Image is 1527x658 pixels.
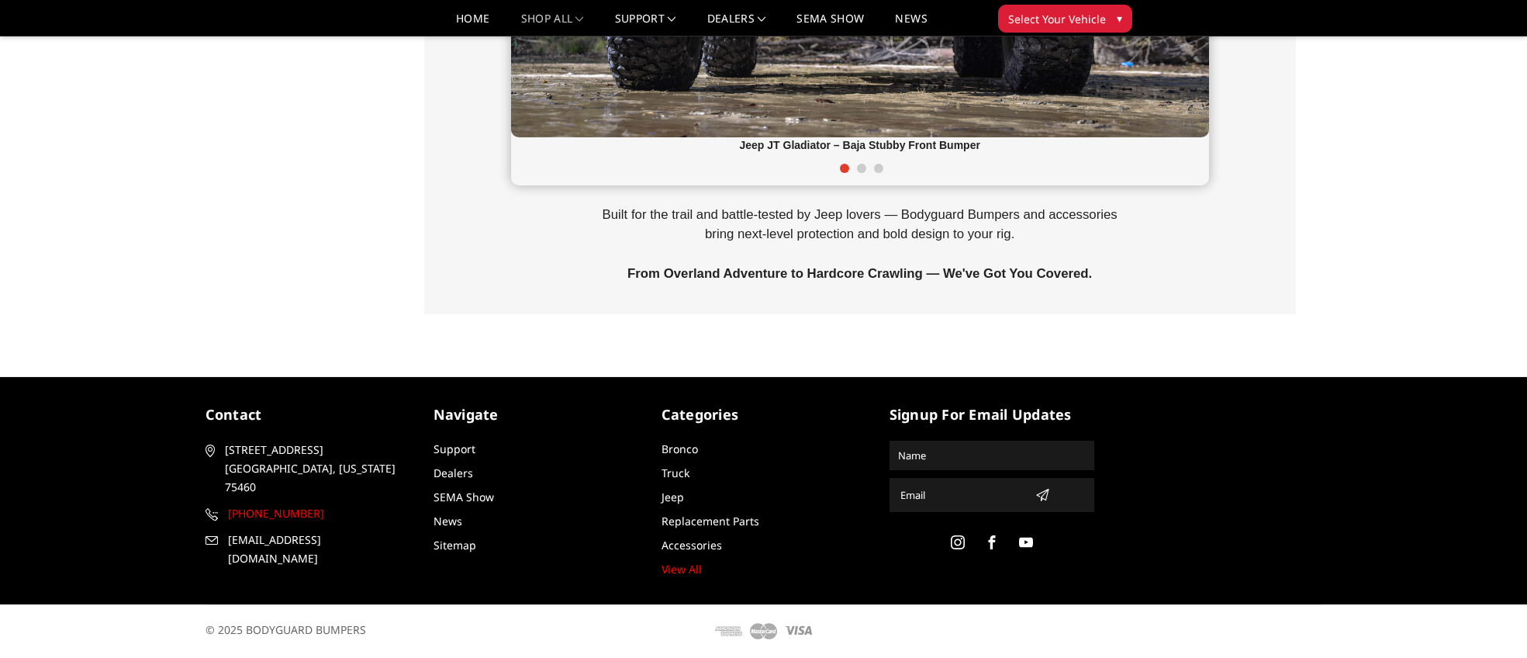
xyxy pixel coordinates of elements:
a: [EMAIL_ADDRESS][DOMAIN_NAME] [206,531,410,568]
strong: From Overland Adventure to Hardcore Crawling — We've Got You Covered. [627,266,1092,281]
iframe: Chat Widget [1449,584,1527,658]
h5: signup for email updates [890,404,1094,425]
span: [PHONE_NUMBER] [228,504,408,523]
a: Home [456,13,489,36]
span: ▾ [1117,10,1122,26]
p: Built for the trail and battle-tested by Jeep lovers — Bodyguard Bumpers and accessories bring ne... [589,205,1131,283]
input: Name [892,443,1092,468]
input: Email [894,483,1029,507]
span: © 2025 BODYGUARD BUMPERS [206,622,366,637]
a: SEMA Show [796,13,864,36]
a: Truck [662,466,689,480]
a: Sitemap [434,538,476,552]
a: shop all [521,13,584,36]
a: Bronco [662,442,698,456]
a: View All [662,562,702,577]
h5: Navigate [434,404,638,425]
a: [PHONE_NUMBER] [206,504,410,523]
span: [EMAIL_ADDRESS][DOMAIN_NAME] [228,531,408,568]
a: Dealers [434,466,473,480]
a: News [434,514,462,528]
span: Select Your Vehicle [1008,11,1106,27]
a: Replacement Parts [662,514,759,528]
a: Support [434,442,475,456]
a: Support [615,13,676,36]
a: SEMA Show [434,490,494,504]
a: Jeep [662,490,684,504]
button: Select Your Vehicle [998,5,1132,33]
strong: Jeep JT Gladiator – Baja Stubby Front Bumper [739,139,979,151]
a: Dealers [707,13,766,36]
a: News [895,13,927,36]
h5: contact [206,404,410,425]
h5: Categories [662,404,866,425]
a: Accessories [662,538,722,552]
span: [STREET_ADDRESS] [GEOGRAPHIC_DATA], [US_STATE] 75460 [225,441,405,497]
